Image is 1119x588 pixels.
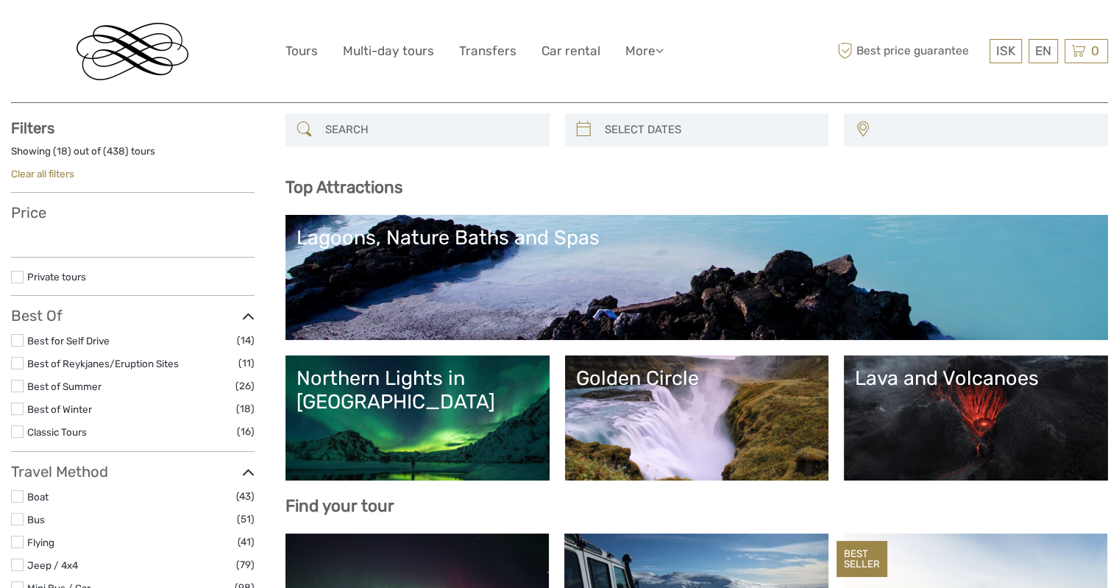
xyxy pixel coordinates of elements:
[1089,43,1101,58] span: 0
[27,491,49,503] a: Boat
[285,177,402,197] b: Top Attractions
[855,366,1097,390] div: Lava and Volcanoes
[296,226,1097,249] div: Lagoons, Nature Baths and Spas
[319,117,542,143] input: SEARCH
[237,511,255,528] span: (51)
[576,366,818,390] div: Golden Circle
[237,423,255,440] span: (16)
[296,366,539,470] a: Northern Lights in [GEOGRAPHIC_DATA]
[11,168,74,180] a: Clear all filters
[27,559,78,571] a: Jeep / 4x4
[235,378,255,394] span: (26)
[11,463,255,481] h3: Travel Method
[576,366,818,470] a: Golden Circle
[836,541,887,578] div: BEST SELLER
[236,488,255,505] span: (43)
[107,144,125,158] label: 438
[27,380,102,392] a: Best of Summer
[599,117,822,143] input: SELECT DATES
[57,144,68,158] label: 18
[27,358,179,369] a: Best of Reykjanes/Eruption Sites
[11,307,255,325] h3: Best Of
[1029,39,1058,63] div: EN
[236,556,255,573] span: (79)
[285,40,318,62] a: Tours
[27,426,87,438] a: Classic Tours
[296,366,539,414] div: Northern Lights in [GEOGRAPHIC_DATA]
[834,39,986,63] span: Best price guarantee
[541,40,600,62] a: Car rental
[296,226,1097,329] a: Lagoons, Nature Baths and Spas
[236,400,255,417] span: (18)
[237,332,255,349] span: (14)
[27,514,45,525] a: Bus
[855,366,1097,470] a: Lava and Volcanoes
[27,335,110,347] a: Best for Self Drive
[625,40,664,62] a: More
[27,536,54,548] a: Flying
[11,144,255,167] div: Showing ( ) out of ( ) tours
[459,40,516,62] a: Transfers
[27,403,92,415] a: Best of Winter
[238,534,255,550] span: (41)
[285,496,394,516] b: Find your tour
[77,23,188,80] img: Reykjavik Residence
[11,119,54,137] strong: Filters
[343,40,434,62] a: Multi-day tours
[238,355,255,372] span: (11)
[11,204,255,222] h3: Price
[996,43,1015,58] span: ISK
[27,271,86,283] a: Private tours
